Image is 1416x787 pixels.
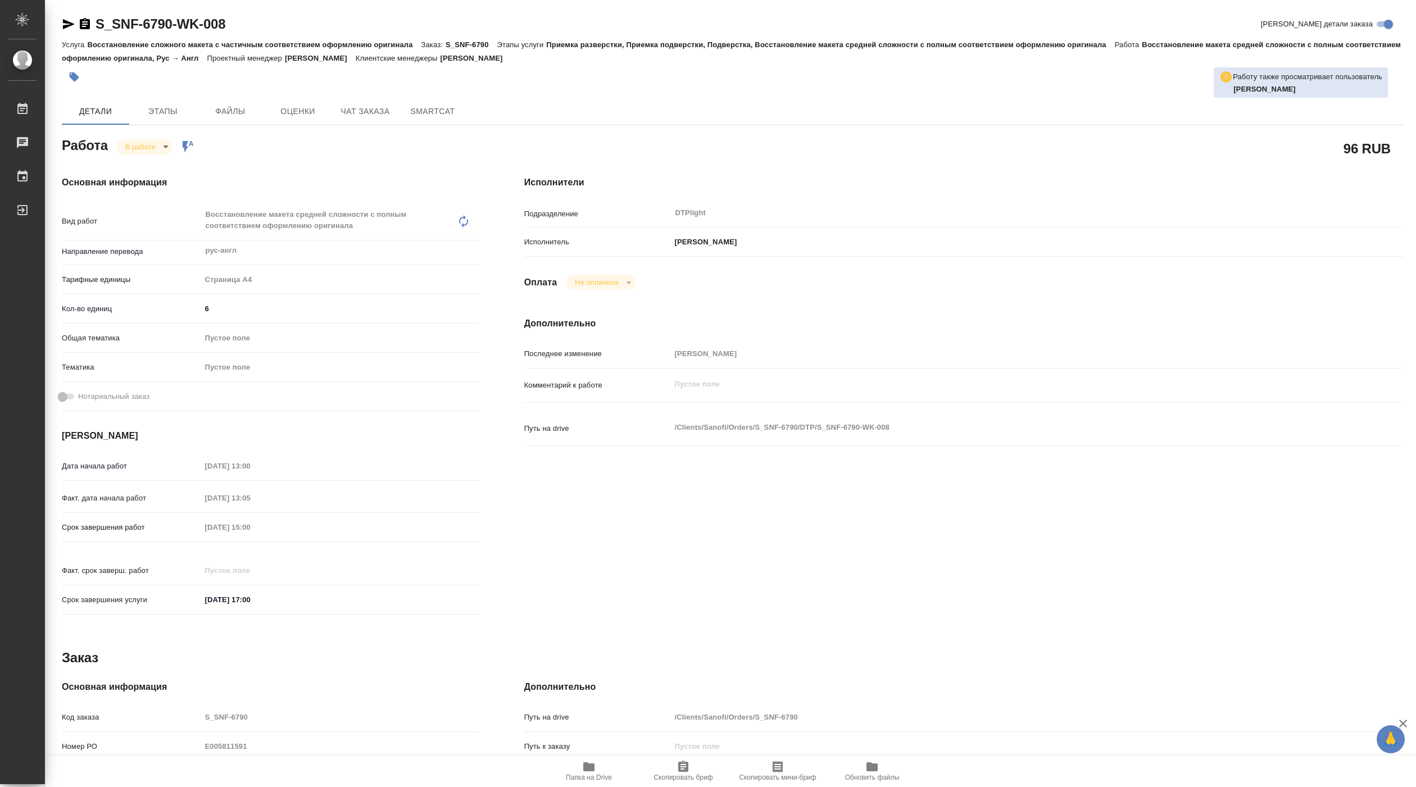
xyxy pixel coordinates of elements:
[524,176,1404,189] h4: Исполнители
[671,418,1331,437] textarea: /Clients/Sanofi/Orders/S_SNF-6790/DTP/S_SNF-6790-WK-008
[62,216,201,227] p: Вид работ
[62,274,201,285] p: Тарифные единицы
[78,17,92,31] button: Скопировать ссылку
[201,562,299,579] input: Пустое поле
[1233,71,1382,83] p: Работу также просматривает пользователь
[62,429,479,443] h4: [PERSON_NAME]
[653,774,712,781] span: Скопировать бриф
[566,275,635,290] div: В работе
[203,104,257,119] span: Файлы
[201,458,299,474] input: Пустое поле
[62,461,201,472] p: Дата начала работ
[62,680,479,694] h4: Основная информация
[845,774,900,781] span: Обновить файлы
[1233,85,1296,93] b: [PERSON_NAME]
[201,592,299,608] input: ✎ Введи что-нибудь
[825,756,919,787] button: Обновить файлы
[69,104,122,119] span: Детали
[524,348,671,360] p: Последнее изменение
[62,246,201,257] p: Направление перевода
[671,709,1331,725] input: Пустое поле
[546,40,1114,49] p: Приемка разверстки, Приемка подверстки, Подверстка, Восстановление макета средней сложности с пол...
[524,741,671,752] p: Путь к заказу
[62,741,201,752] p: Номер РО
[524,680,1404,694] h4: Дополнительно
[1233,84,1382,95] p: Сархатов Руслан
[1381,727,1400,751] span: 🙏
[136,104,190,119] span: Этапы
[524,712,671,723] p: Путь на drive
[62,565,201,576] p: Факт. срок заверш. работ
[406,104,460,119] span: SmartCat
[441,54,511,62] p: [PERSON_NAME]
[571,278,621,287] button: Не оплачена
[271,104,325,119] span: Оценки
[201,358,479,377] div: Пустое поле
[62,134,108,154] h2: Работа
[78,391,149,402] span: Нотариальный заказ
[201,270,479,289] div: Страница А4
[446,40,497,49] p: S_SNF-6790
[285,54,356,62] p: [PERSON_NAME]
[356,54,441,62] p: Клиентские менеджеры
[62,176,479,189] h4: Основная информация
[671,345,1331,362] input: Пустое поле
[739,774,816,781] span: Скопировать мини-бриф
[201,329,479,348] div: Пустое поле
[62,65,87,89] button: Добавить тэг
[96,16,225,31] a: S_SNF-6790-WK-008
[497,40,547,49] p: Этапы услуги
[524,380,671,391] p: Комментарий к работе
[1344,139,1391,158] h2: 96 RUB
[62,333,201,344] p: Общая тематика
[542,756,636,787] button: Папка на Drive
[122,142,159,152] button: В работе
[1261,19,1373,30] span: [PERSON_NAME] детали заказа
[201,709,479,725] input: Пустое поле
[62,649,98,667] h2: Заказ
[201,301,479,317] input: ✎ Введи что-нибудь
[62,522,201,533] p: Срок завершения работ
[62,362,201,373] p: Тематика
[62,594,201,606] p: Срок завершения услуги
[730,756,825,787] button: Скопировать мини-бриф
[524,276,557,289] h4: Оплата
[205,333,466,344] div: Пустое поле
[207,54,285,62] p: Проектный менеджер
[524,317,1404,330] h4: Дополнительно
[671,738,1331,754] input: Пустое поле
[524,208,671,220] p: Подразделение
[87,40,421,49] p: Восстановление сложного макета с частичным соответствием оформлению оригинала
[62,493,201,504] p: Факт. дата начала работ
[524,236,671,248] p: Исполнитель
[116,139,173,154] div: В работе
[205,362,466,373] div: Пустое поле
[62,712,201,723] p: Код заказа
[1115,40,1142,49] p: Работа
[524,423,671,434] p: Путь на drive
[201,738,479,754] input: Пустое поле
[636,756,730,787] button: Скопировать бриф
[421,40,446,49] p: Заказ:
[1377,725,1405,753] button: 🙏
[201,519,299,535] input: Пустое поле
[338,104,392,119] span: Чат заказа
[201,490,299,506] input: Пустое поле
[671,236,737,248] p: [PERSON_NAME]
[62,303,201,315] p: Кол-во единиц
[566,774,612,781] span: Папка на Drive
[62,17,75,31] button: Скопировать ссылку для ЯМессенджера
[62,40,87,49] p: Услуга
